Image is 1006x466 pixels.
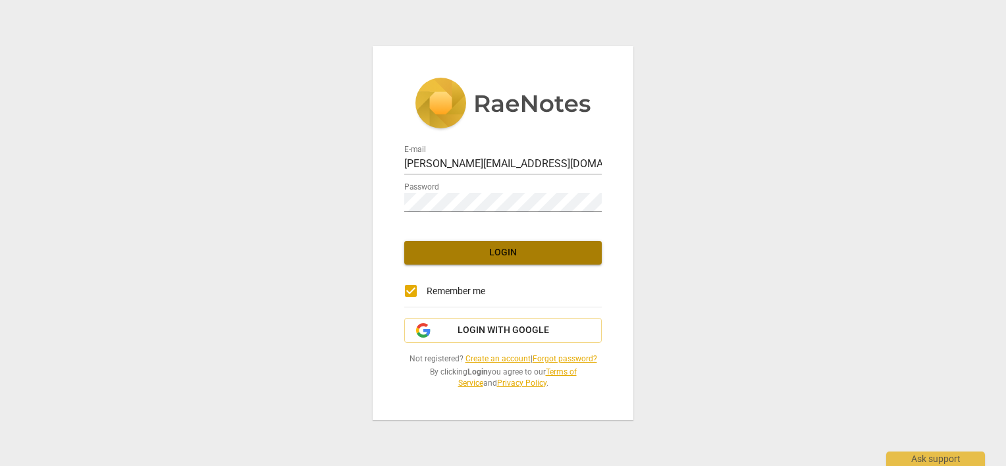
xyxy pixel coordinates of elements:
a: Privacy Policy [497,378,546,388]
span: Login with Google [458,324,549,337]
label: E-mail [404,146,426,154]
span: Not registered? | [404,353,602,365]
b: Login [467,367,488,376]
span: Login [415,246,591,259]
button: Login [404,241,602,265]
label: Password [404,184,439,192]
button: Login with Google [404,318,602,343]
div: Ask support [886,452,985,466]
a: Terms of Service [458,367,577,388]
span: By clicking you agree to our and . [404,367,602,388]
span: Remember me [427,284,485,298]
a: Create an account [465,354,531,363]
a: Forgot password? [533,354,597,363]
img: 5ac2273c67554f335776073100b6d88f.svg [415,78,591,132]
